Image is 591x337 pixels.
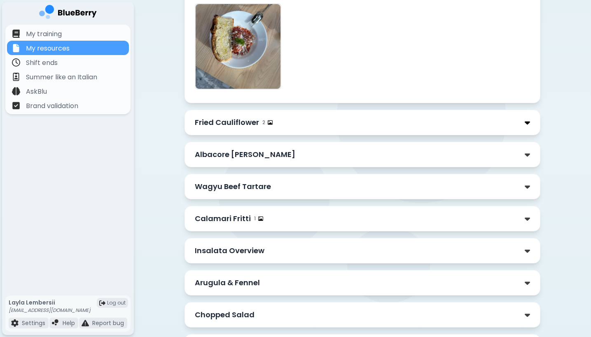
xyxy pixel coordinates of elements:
div: 2 [262,119,273,126]
p: Fried Cauliflower [195,117,259,128]
img: down chevron [525,118,530,127]
p: Wagyu Beef Tartare [195,181,271,192]
p: Arugula & Fennel [195,277,260,289]
img: file icon [12,102,20,110]
img: down chevron [525,279,530,287]
img: down chevron [525,215,530,223]
p: Help [63,319,75,327]
div: 1 [254,215,263,222]
img: file icon [82,319,89,327]
p: Chopped Salad [195,309,255,321]
p: [EMAIL_ADDRESS][DOMAIN_NAME] [9,307,91,314]
p: AskBlu [26,87,47,97]
img: down chevron [525,311,530,319]
p: Calamari Fritti [195,213,251,224]
img: file icon [52,319,59,327]
p: Albacore [PERSON_NAME] [195,149,295,160]
img: image [268,120,273,125]
img: logout [99,300,105,306]
img: down chevron [525,150,530,159]
p: My resources [26,44,70,53]
img: file icon [12,73,20,81]
img: company logo [39,5,97,22]
span: Log out [107,300,126,306]
img: file icon [12,44,20,52]
img: file icon [12,58,20,67]
p: Shift ends [26,58,58,68]
img: file icon [12,30,20,38]
img: down chevron [525,247,530,255]
p: Report bug [92,319,124,327]
img: Lucia’s Meatballs [196,4,280,89]
p: Settings [22,319,45,327]
img: down chevron [525,182,530,191]
img: file icon [12,87,20,95]
img: image [258,216,263,221]
p: Insalata Overview [195,245,264,256]
p: Summer like an Italian [26,72,97,82]
p: Layla Lembersii [9,299,91,306]
p: My training [26,29,62,39]
img: file icon [11,319,19,327]
p: Brand validation [26,101,78,111]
